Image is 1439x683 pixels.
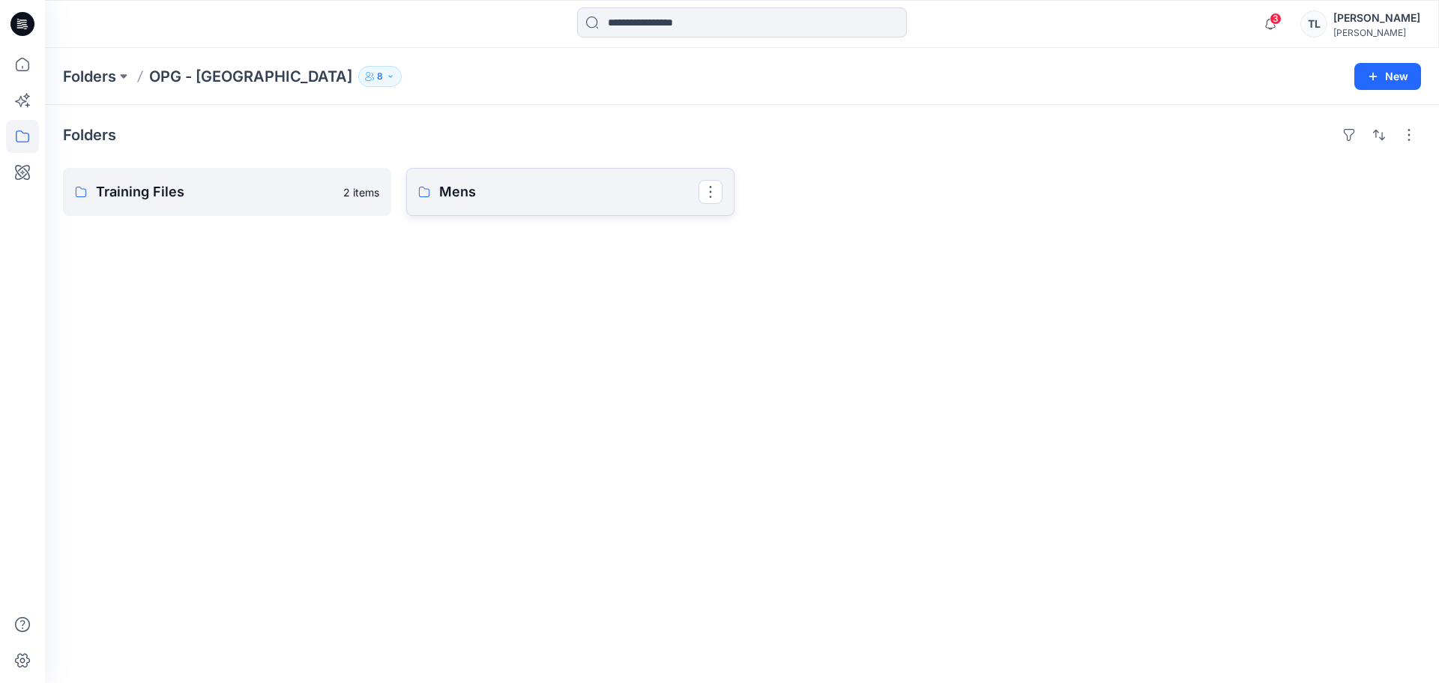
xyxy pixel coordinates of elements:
[63,126,116,144] h4: Folders
[1270,13,1282,25] span: 3
[358,66,402,87] button: 8
[63,168,391,216] a: Training Files2 items
[439,181,699,202] p: Mens
[1333,9,1420,27] div: [PERSON_NAME]
[377,68,383,85] p: 8
[96,181,334,202] p: Training Files
[343,184,379,200] p: 2 items
[149,66,352,87] p: OPG - [GEOGRAPHIC_DATA]
[406,168,734,216] a: Mens
[1333,27,1420,38] div: [PERSON_NAME]
[63,66,116,87] a: Folders
[1300,10,1327,37] div: TL
[1354,63,1421,90] button: New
